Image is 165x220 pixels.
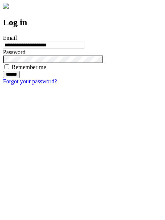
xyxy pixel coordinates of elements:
img: logo-4e3dc11c47720685a147b03b5a06dd966a58ff35d612b21f08c02c0306f2b779.png [3,3,9,9]
label: Remember me [12,64,46,70]
a: Forgot your password? [3,78,57,84]
h2: Log in [3,18,162,27]
label: Email [3,35,17,41]
label: Password [3,49,25,55]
